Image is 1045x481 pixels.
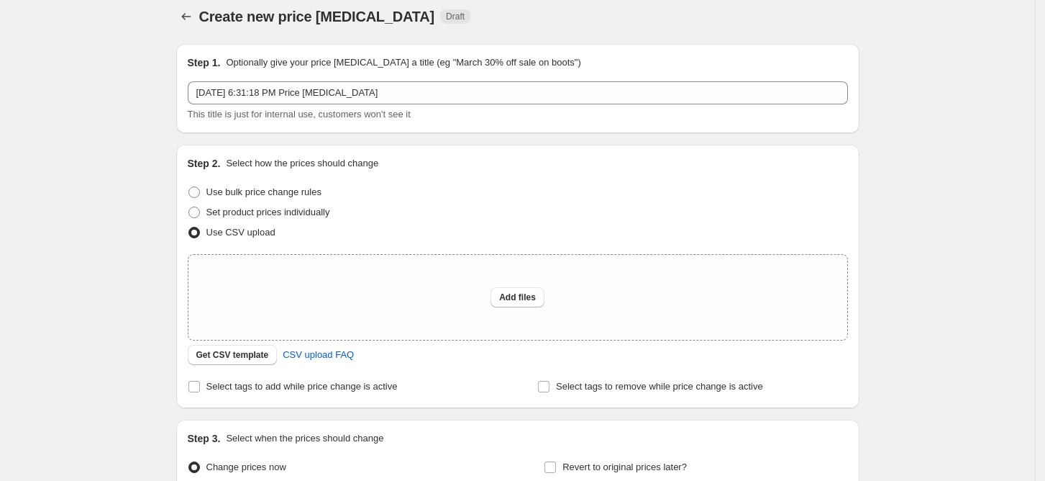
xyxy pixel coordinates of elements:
a: CSV upload FAQ [274,343,362,367]
span: Draft [446,11,465,22]
span: Use bulk price change rules [206,186,321,197]
h2: Step 1. [188,55,221,70]
span: Add files [499,292,536,303]
span: Create new price [MEDICAL_DATA] [199,9,435,24]
p: Select when the prices should change [226,431,383,446]
p: Select how the prices should change [226,156,378,171]
span: Select tags to remove while price change is active [556,381,763,392]
span: Change prices now [206,462,286,472]
span: Revert to original prices later? [562,462,687,472]
p: Optionally give your price [MEDICAL_DATA] a title (eg "March 30% off sale on boots") [226,55,580,70]
span: Set product prices individually [206,207,330,217]
button: Get CSV template [188,345,278,365]
button: Add files [490,287,544,307]
span: CSV upload FAQ [283,348,354,362]
h2: Step 2. [188,156,221,171]
span: This title is just for internal use, customers won't see it [188,109,411,120]
input: 30% off holiday sale [188,81,848,104]
span: Use CSV upload [206,227,275,238]
span: Select tags to add while price change is active [206,381,398,392]
button: Price change jobs [176,6,196,27]
span: Get CSV template [196,349,269,361]
h2: Step 3. [188,431,221,446]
